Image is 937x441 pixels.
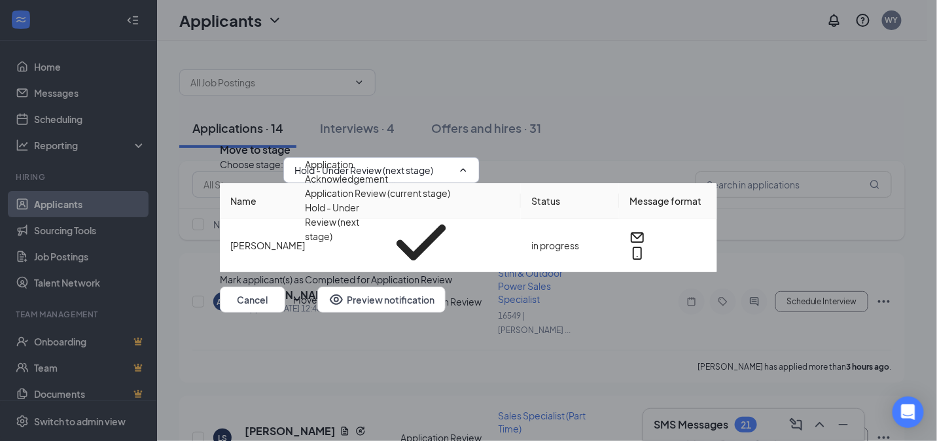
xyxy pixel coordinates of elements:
div: Application [305,157,353,171]
button: Cancel [220,287,285,313]
span: Choose stage : [220,157,283,183]
div: Open Intercom Messenger [893,397,924,428]
button: Move [293,287,317,313]
svg: Email [629,230,645,245]
th: Status [521,183,619,219]
div: Onsite Interview [305,285,375,299]
svg: Eye [328,292,344,308]
svg: Checkmark [379,200,463,285]
button: Preview notificationEye [317,287,446,313]
h3: Move to stage [220,143,291,157]
svg: MobileSms [629,245,645,261]
th: Message format [619,183,717,219]
div: Hold - Under Review (next stage) [305,200,379,285]
td: in progress [521,219,619,272]
th: Name [220,183,521,219]
span: Mark applicant(s) as Completed for Application Review [220,272,452,287]
div: Application Review (current stage) [305,186,450,200]
div: Acknowledgement [305,171,388,186]
span: [PERSON_NAME] [230,239,305,251]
